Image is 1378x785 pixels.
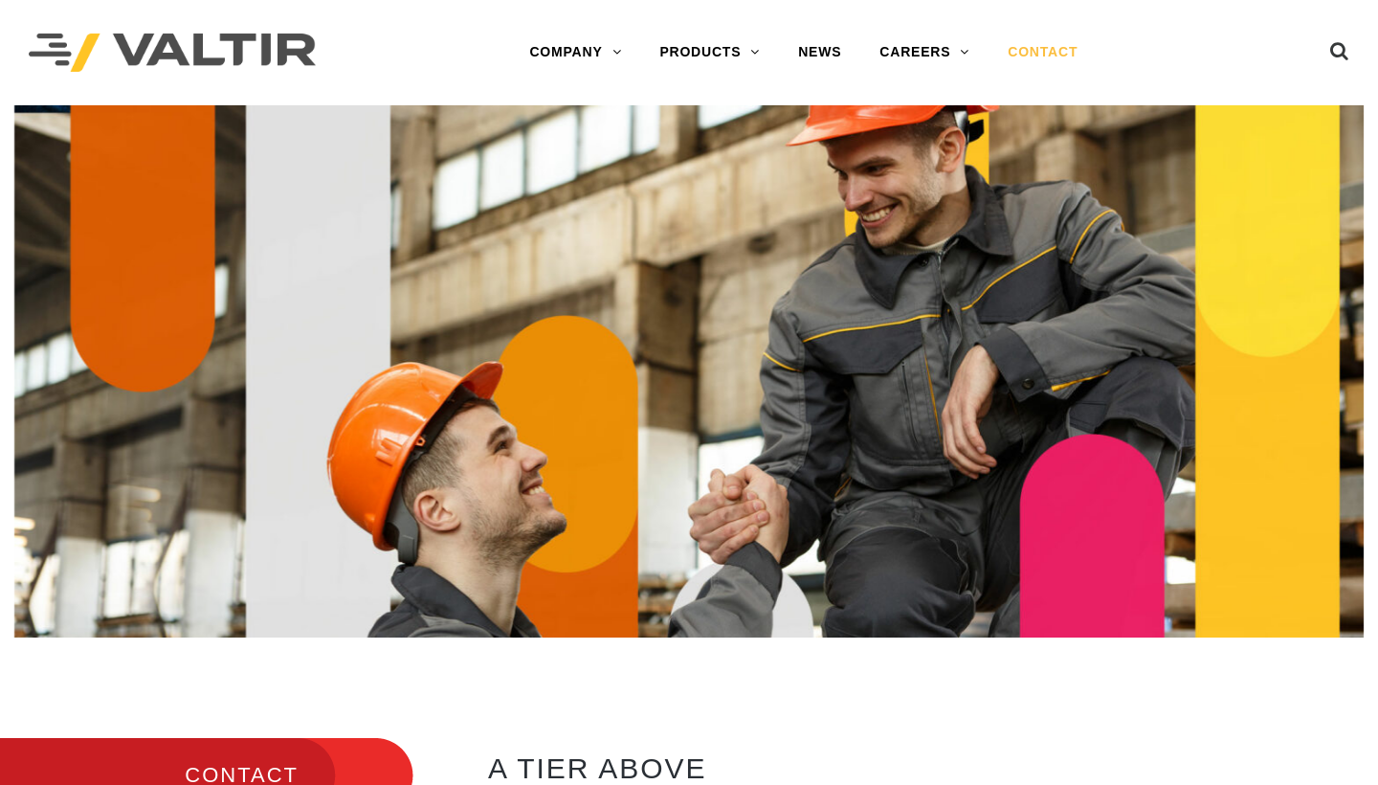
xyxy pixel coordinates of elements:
h2: A TIER ABOVE [488,752,1326,784]
a: CONTACT [989,34,1097,72]
img: Contact_1 [14,105,1364,638]
a: CAREERS [860,34,989,72]
img: Valtir [29,34,316,73]
a: COMPANY [510,34,640,72]
a: NEWS [779,34,860,72]
a: PRODUCTS [640,34,779,72]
